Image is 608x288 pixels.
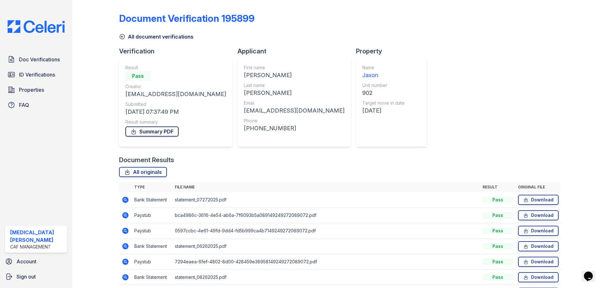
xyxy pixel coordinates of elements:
[244,89,345,97] div: [PERSON_NAME]
[119,13,255,24] div: Document Verification 195899
[172,239,480,254] td: statement_06262025.pdf
[125,64,226,71] div: Result
[132,208,172,223] td: Paystub
[172,223,480,239] td: 0597ccbc-4e61-49fd-9dd4-fd5b999ca4b7149249272089072.pdf
[483,243,513,249] div: Pass
[3,270,70,283] a: Sign out
[237,47,356,56] div: Applicant
[19,86,44,94] span: Properties
[172,192,480,208] td: statement_07272025.pdf
[132,270,172,285] td: Bank Statement
[5,99,67,111] a: FAQ
[19,71,55,78] span: ID Verifications
[3,255,70,268] a: Account
[483,274,513,280] div: Pass
[244,82,345,89] div: Last name
[362,89,405,97] div: 902
[518,272,559,282] a: Download
[244,71,345,80] div: [PERSON_NAME]
[362,64,405,80] a: Name Jaxon
[10,244,65,250] div: CAF Management
[132,239,172,254] td: Bank Statement
[132,192,172,208] td: Bank Statement
[119,33,193,40] a: All document verifications
[362,106,405,115] div: [DATE]
[119,47,237,56] div: Verification
[5,83,67,96] a: Properties
[516,182,561,192] th: Original file
[5,68,67,81] a: ID Verifications
[483,228,513,234] div: Pass
[172,208,480,223] td: bca4986c-3616-4e54-ab6a-7f6093b5a089149249272089072.pdf
[125,83,226,90] div: Creator
[125,101,226,107] div: Submitted
[132,223,172,239] td: Paystub
[244,64,345,71] div: First name
[362,64,405,71] div: Name
[16,258,36,265] span: Account
[483,212,513,218] div: Pass
[172,270,480,285] td: statement_08262025.pdf
[125,71,151,81] div: Pass
[125,90,226,99] div: [EMAIL_ADDRESS][DOMAIN_NAME]
[244,100,345,106] div: Email
[119,167,167,177] a: All originals
[362,100,405,106] div: Target move in date
[244,118,345,124] div: Phone
[518,241,559,251] a: Download
[125,119,226,125] div: Result summary
[362,71,405,80] div: Jaxon
[125,107,226,116] div: [DATE] 07:37:49 PM
[125,126,179,137] a: Summary PDF
[132,182,172,192] th: Type
[5,53,67,66] a: Doc Verifications
[172,254,480,270] td: 7294eaea-6fef-4802-8d00-428459e38958149249272089072.pdf
[518,257,559,267] a: Download
[3,20,70,33] img: CE_Logo_Blue-a8612792a0a2168367f1c8372b55b34899dd931a85d93a1a3d3e32e68fde9ad4.png
[518,195,559,205] a: Download
[172,182,480,192] th: File name
[518,226,559,236] a: Download
[10,229,65,244] div: [MEDICAL_DATA][PERSON_NAME]
[132,254,172,270] td: Paystub
[244,124,345,133] div: [PHONE_NUMBER]
[362,82,405,89] div: Unit number
[16,273,36,280] span: Sign out
[19,101,29,109] span: FAQ
[480,182,516,192] th: Result
[483,197,513,203] div: Pass
[518,210,559,220] a: Download
[483,259,513,265] div: Pass
[244,106,345,115] div: [EMAIL_ADDRESS][DOMAIN_NAME]
[356,47,432,56] div: Property
[581,263,602,282] iframe: chat widget
[19,56,60,63] span: Doc Verifications
[119,156,174,164] div: Document Results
